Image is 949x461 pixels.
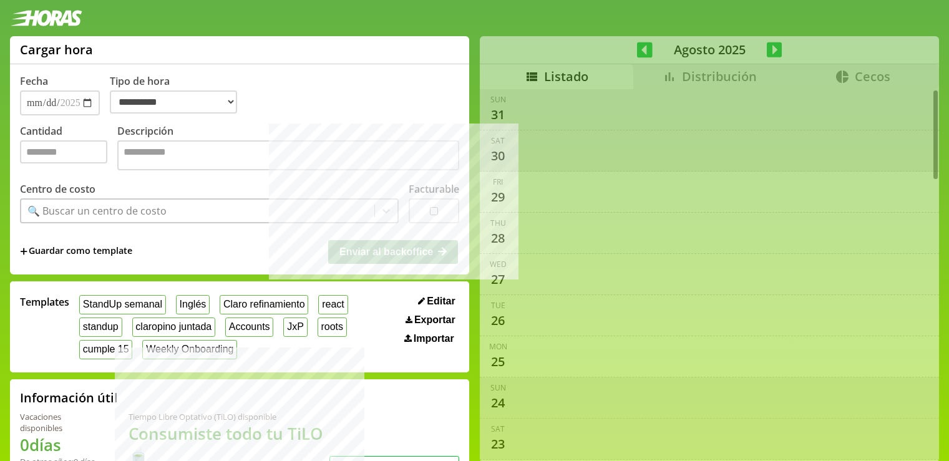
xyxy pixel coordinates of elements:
[225,318,273,337] button: Accounts
[220,295,308,314] button: Claro refinamiento
[27,204,167,218] div: 🔍 Buscar un centro de costo
[414,333,454,344] span: Importar
[283,318,307,337] button: JxP
[79,340,132,359] button: cumple 15
[20,124,117,173] label: Cantidad
[318,295,348,314] button: react
[176,295,210,314] button: Inglés
[129,411,329,422] div: Tiempo Libre Optativo (TiLO) disponible
[117,124,459,173] label: Descripción
[117,140,459,170] textarea: Descripción
[132,318,215,337] button: claropino juntada
[20,389,118,406] h2: Información útil
[20,411,99,434] div: Vacaciones disponibles
[20,245,27,258] span: +
[20,41,93,58] h1: Cargar hora
[427,296,455,307] span: Editar
[10,10,82,26] img: logotipo
[20,182,95,196] label: Centro de costo
[414,295,459,308] button: Editar
[402,314,459,326] button: Exportar
[20,245,132,258] span: +Guardar como template
[110,74,247,115] label: Tipo de hora
[414,314,455,326] span: Exportar
[409,182,459,196] label: Facturable
[318,318,347,337] button: roots
[20,434,99,456] h1: 0 días
[20,74,48,88] label: Fecha
[142,340,237,359] button: Weekly Onboarding
[79,318,122,337] button: standup
[20,295,69,309] span: Templates
[20,140,107,163] input: Cantidad
[110,90,237,114] select: Tipo de hora
[79,295,166,314] button: StandUp semanal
